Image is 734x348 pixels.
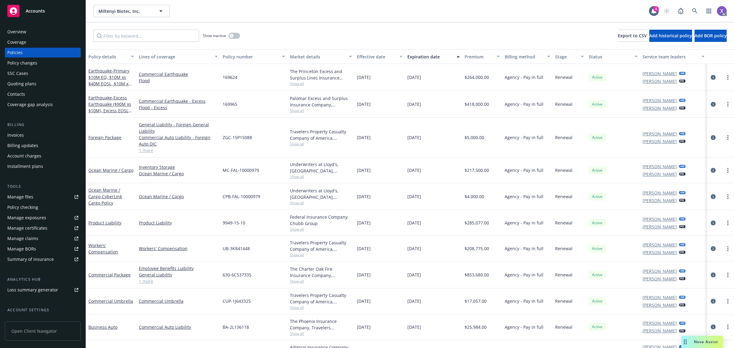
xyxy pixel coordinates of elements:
a: circleInformation [710,271,717,279]
a: Workers' Compensation [139,245,218,252]
a: more [724,245,732,252]
span: Agency - Pay in full [505,245,543,252]
a: Start snowing [661,5,673,17]
span: Renewal [555,298,573,304]
a: [PERSON_NAME] [643,131,677,137]
button: Policy number [220,49,287,64]
span: Show all [290,141,352,146]
a: Contacts [5,89,81,99]
a: Workers' Compensation [88,242,118,255]
a: [PERSON_NAME] [643,105,677,111]
a: 1 more [139,147,218,154]
a: Coverage gap analysis [5,100,81,109]
a: Service team [5,316,81,325]
span: Agency - Pay in full [505,167,543,173]
a: Policy changes [5,58,81,68]
a: more [724,219,732,227]
a: Accounts [5,2,81,20]
a: circleInformation [710,298,717,305]
span: BA-2L136118 [223,324,249,330]
input: Filter by keyword... [93,30,199,42]
div: Policy details [88,54,127,60]
span: Agency - Pay in full [505,193,543,200]
span: Renewal [555,167,573,173]
span: Renewal [555,134,573,141]
a: circleInformation [710,323,717,331]
a: [PERSON_NAME] [643,320,677,326]
span: [DATE] [357,324,371,330]
a: Employee Benefits Liability [139,265,218,272]
button: Expiration date [405,49,462,64]
a: more [724,323,732,331]
div: Summary of insurance [7,254,54,264]
span: Renewal [555,193,573,200]
span: [DATE] [407,167,421,173]
span: Show all [290,252,352,257]
span: 9949-15-10 [223,220,245,226]
a: Foreign Package [88,135,121,140]
a: SSC Cases [5,68,81,78]
span: Agency - Pay in full [505,220,543,226]
span: Agency - Pay in full [505,298,543,304]
span: 169965 [223,101,237,107]
div: Market details [290,54,346,60]
a: Inventory Storage [139,164,218,170]
a: Overview [5,27,81,37]
span: Active [591,102,603,107]
span: Show all [290,279,352,284]
button: Miltenyi Biotec, Inc. [93,5,170,17]
a: Product Liability [139,220,218,226]
span: $208,775.00 [465,245,489,252]
a: Commercial Auto Liability - Foreign Auto DIC [139,134,218,147]
div: Underwriters at Lloyd's, [GEOGRAPHIC_DATA], [PERSON_NAME] of [GEOGRAPHIC_DATA], [PERSON_NAME] Cargo [290,161,352,174]
span: [DATE] [407,245,421,252]
a: Business Auto [88,324,117,330]
span: Show all [290,108,352,113]
span: $25,984.00 [465,324,487,330]
a: Ocean Marine / Cargo [88,187,122,206]
a: Manage files [5,192,81,202]
a: Policy checking [5,202,81,212]
span: Show all [290,81,352,86]
span: Miltenyi Biotec, Inc. [98,8,151,14]
span: Show all [290,227,352,232]
span: Renewal [555,74,573,80]
div: Billing method [505,54,543,60]
span: Active [591,272,603,278]
span: [DATE] [357,298,371,304]
span: Agency - Pay in full [505,74,543,80]
a: circleInformation [710,219,717,227]
span: Add historical policy [649,33,692,39]
a: General Liability [139,272,218,278]
span: [DATE] [357,74,371,80]
a: [PERSON_NAME] [643,242,677,248]
a: Flood - Excess [139,104,218,111]
a: Ocean Marine / Cargo [139,170,218,177]
div: Lines of coverage [139,54,211,60]
div: Manage certificates [7,223,47,233]
a: circleInformation [710,74,717,81]
div: Tools [5,183,81,190]
a: Summary of insurance [5,254,81,264]
span: Manage exposures [5,213,81,223]
a: Commercial Umbrella [139,298,218,304]
div: Travelers Property Casualty Company of America, Travelers Insurance [290,292,352,305]
span: Export to CSV [618,33,647,39]
span: Nova Assist [694,339,718,344]
div: Installment plans [7,161,43,171]
a: Loss summary generator [5,285,81,295]
a: Manage certificates [5,223,81,233]
div: Policy number [223,54,278,60]
div: SSC Cases [7,68,28,78]
a: Ocean Marine / Cargo [88,167,133,173]
span: [DATE] [357,101,371,107]
span: $418,000.00 [465,101,489,107]
button: Add historical policy [649,30,692,42]
a: [PERSON_NAME] [643,138,677,145]
a: more [724,298,732,305]
span: $217,500.00 [465,167,489,173]
a: more [724,134,732,141]
span: Active [591,324,603,330]
a: [PERSON_NAME] [643,294,677,301]
span: Show all [290,305,352,310]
